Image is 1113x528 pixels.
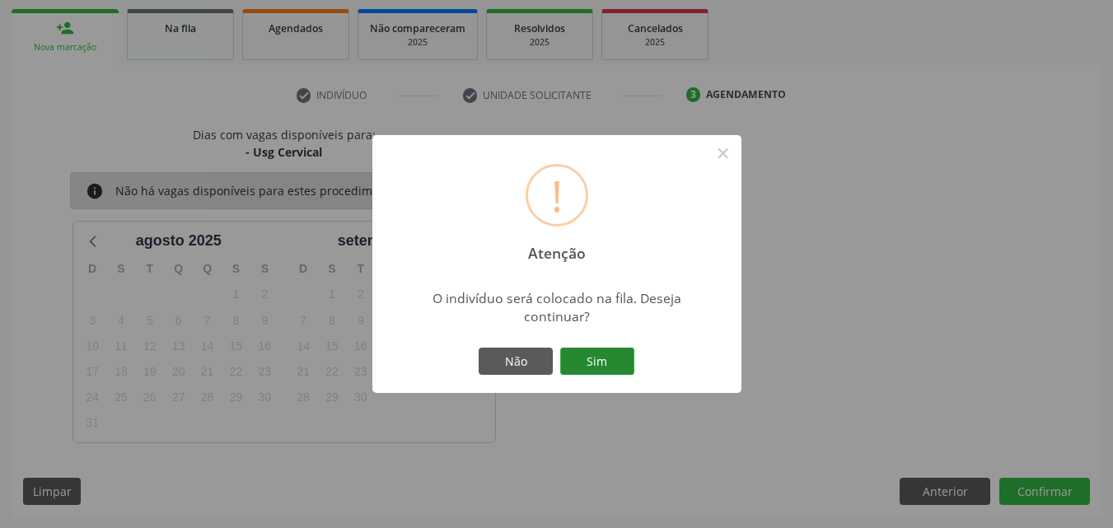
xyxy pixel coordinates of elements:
[411,289,702,325] div: O indivíduo será colocado na fila. Deseja continuar?
[560,348,634,376] button: Sim
[513,233,600,262] h2: Atenção
[551,166,563,224] div: !
[709,139,737,167] button: Close this dialog
[479,348,553,376] button: Não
